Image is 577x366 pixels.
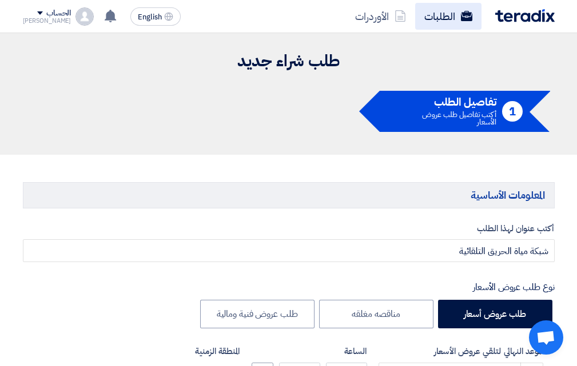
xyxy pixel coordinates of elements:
[438,300,552,328] label: طلب عروض أسعار
[59,345,240,358] label: المنطقة الزمنية
[495,9,555,22] img: Teradix logo
[319,300,433,328] label: مناقصه مغلقه
[130,7,181,26] button: English
[75,7,94,26] img: profile_test.png
[529,320,563,355] div: Open chat
[252,345,367,358] label: الساعة
[415,3,482,30] a: الطلبات
[23,182,555,208] h5: المعلومات الأساسية
[502,101,523,122] div: 1
[200,300,315,328] label: طلب عروض فنية ومالية
[346,3,415,30] a: الأوردرات
[46,9,71,18] div: الحساب
[379,345,543,358] label: الموعد النهائي لتلقي عروض الأسعار
[23,50,555,73] h2: طلب شراء جديد
[23,239,555,262] input: مثال: طابعات ألوان, نظام إطفاء حريق, أجهزة كهربائية...
[23,18,71,24] div: [PERSON_NAME]
[407,111,496,126] div: أكتب تفاصيل طلب عروض الأسعار
[138,13,162,21] span: English
[23,280,555,294] div: نوع طلب عروض الأسعار
[407,97,496,107] h5: تفاصيل الطلب
[23,222,555,235] label: أكتب عنوان لهذا الطلب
